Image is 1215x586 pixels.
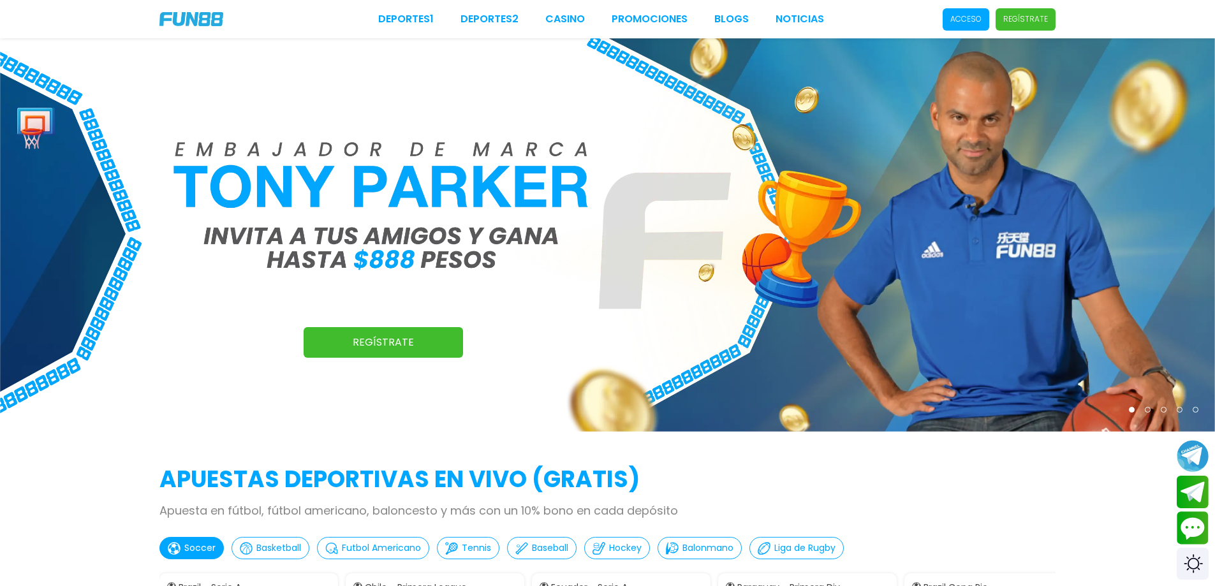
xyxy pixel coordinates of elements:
[532,541,568,555] p: Baseball
[658,537,742,559] button: Balonmano
[256,541,301,555] p: Basketball
[342,541,421,555] p: Futbol Americano
[1177,476,1209,509] button: Join telegram
[584,537,650,559] button: Hockey
[462,541,491,555] p: Tennis
[776,11,824,27] a: NOTICIAS
[378,11,434,27] a: Deportes1
[507,537,577,559] button: Baseball
[545,11,585,27] a: CASINO
[184,541,216,555] p: Soccer
[682,541,733,555] p: Balonmano
[159,12,223,26] img: Company Logo
[317,537,429,559] button: Futbol Americano
[714,11,749,27] a: BLOGS
[1177,548,1209,580] div: Switch theme
[774,541,836,555] p: Liga de Rugby
[460,11,519,27] a: Deportes2
[159,502,1056,519] p: Apuesta en fútbol, fútbol americano, baloncesto y más con un 10% bono en cada depósito
[1003,13,1048,25] p: Regístrate
[159,537,224,559] button: Soccer
[612,11,688,27] a: Promociones
[1177,511,1209,545] button: Contact customer service
[437,537,499,559] button: Tennis
[232,537,309,559] button: Basketball
[159,462,1056,497] h2: APUESTAS DEPORTIVAS EN VIVO (gratis)
[950,13,982,25] p: Acceso
[609,541,642,555] p: Hockey
[304,327,463,358] a: Regístrate
[749,537,844,559] button: Liga de Rugby
[1177,439,1209,472] button: Join telegram channel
